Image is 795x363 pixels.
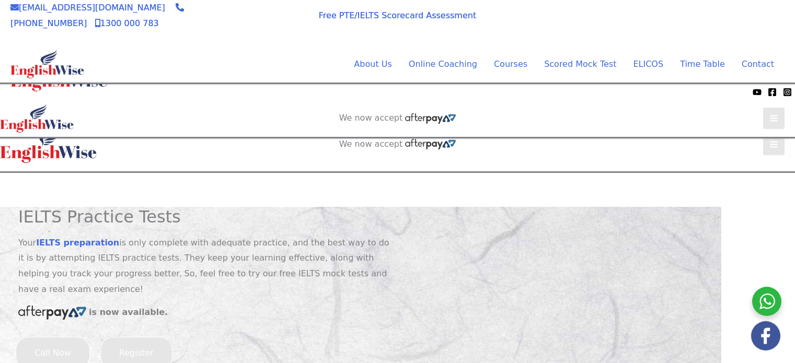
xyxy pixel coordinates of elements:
[409,59,477,69] span: Online Coaching
[306,173,489,207] aside: Header Widget 1
[405,139,456,149] img: Afterpay-Logo
[345,52,400,77] a: About UsMenu Toggle
[5,87,61,97] span: We now accept
[329,52,774,77] nav: Site Navigation: Main Menu
[18,235,390,297] p: Your is only complete with adequate practice, and the best way to do it is by attempting IELTS pr...
[10,50,84,78] img: cropped-ew-logo
[236,13,291,23] span: We now accept
[625,52,672,77] a: ELICOS
[751,321,780,350] img: white-facebook.png
[63,89,92,95] img: Afterpay-Logo
[768,88,777,97] a: Facebook
[544,59,616,69] span: Scored Mock Test
[317,181,479,202] a: AI SCORED PTE SOFTWARE REGISTER FOR FREE SOFTWARE TRIAL
[339,139,403,149] span: We now accept
[494,59,527,69] span: Courses
[633,59,663,69] span: ELICOS
[249,25,278,31] img: Afterpay-Logo
[354,59,391,69] span: About Us
[400,52,486,77] a: Online CoachingMenu Toggle
[334,113,462,124] aside: Header Widget 2
[89,307,168,317] b: is now available.
[339,113,403,123] span: We now accept
[319,10,476,20] a: Free PTE/IELTS Scorecard Assessment
[36,238,119,248] a: IELTS preparation
[95,18,159,28] a: 1300 000 783
[100,348,172,358] a: Register
[536,52,625,77] a: Scored Mock TestMenu Toggle
[405,113,456,124] img: Afterpay-Logo
[16,348,90,358] a: Call Now
[733,52,774,77] a: Contact
[18,207,390,227] h1: IELTS Practice Tests
[334,139,462,150] aside: Header Widget 2
[10,3,184,28] a: [PHONE_NUMBER]
[753,88,762,97] a: YouTube
[783,88,792,97] a: Instagram
[680,59,725,69] span: Time Table
[10,3,165,13] a: [EMAIL_ADDRESS][DOMAIN_NAME]
[742,59,774,69] span: Contact
[18,306,86,320] img: Afterpay-Logo
[486,52,536,77] a: CoursesMenu Toggle
[602,6,785,40] aside: Header Widget 1
[613,14,774,35] a: AI SCORED PTE SOFTWARE REGISTER FOR FREE SOFTWARE TRIAL
[672,52,733,77] a: Time TableMenu Toggle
